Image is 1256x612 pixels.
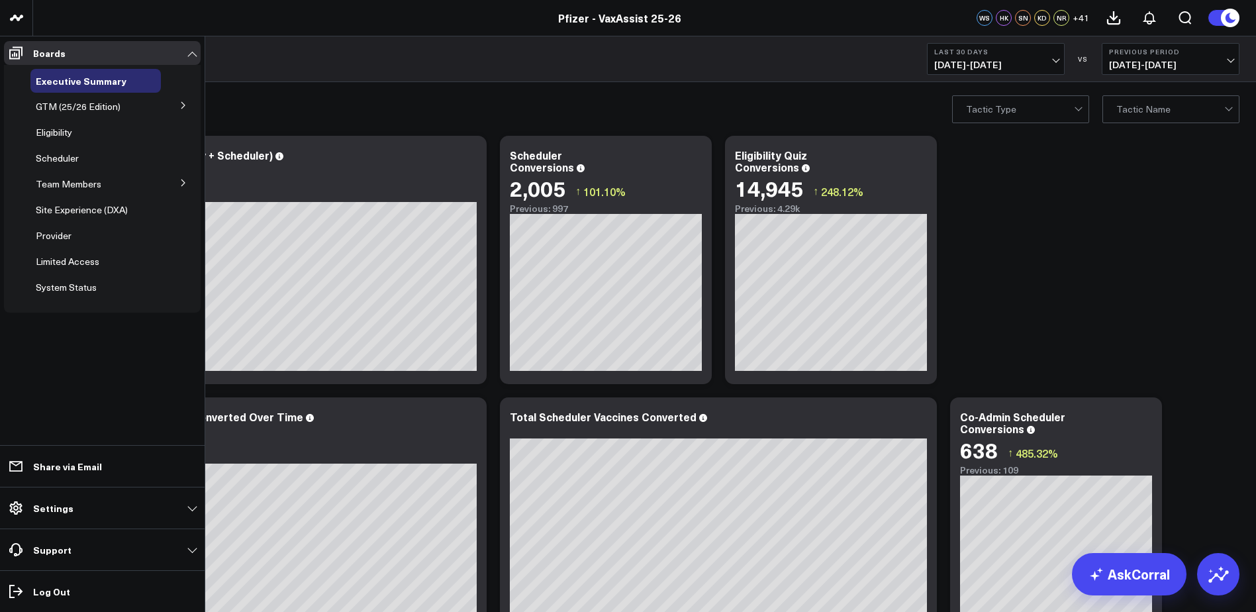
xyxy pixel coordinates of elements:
a: Site Experience (DXA) [36,205,128,215]
span: Team Members [36,178,101,190]
a: Provider [36,230,72,241]
span: 485.32% [1016,446,1058,460]
p: Boards [33,48,66,58]
span: ↑ [813,183,818,200]
a: Executive Summary [36,76,126,86]
button: Previous Period[DATE]-[DATE] [1102,43,1239,75]
div: Previous: 4.29k [735,203,927,214]
div: 638 [960,438,998,462]
p: Share via Email [33,461,102,472]
a: System Status [36,282,97,293]
span: Limited Access [36,255,99,268]
span: [DATE] - [DATE] [934,60,1057,70]
div: Total Scheduler Vaccines Converted [510,409,697,424]
div: VS [1071,55,1095,63]
p: Log Out [33,586,70,597]
a: GTM (25/26 Edition) [36,101,121,112]
div: KD [1034,10,1050,26]
a: AskCorral [1072,553,1186,595]
div: WS [977,10,992,26]
span: Scheduler [36,152,79,164]
div: Scheduler Conversions [510,148,574,174]
span: ↑ [1008,444,1013,462]
span: Site Experience (DXA) [36,203,128,216]
button: Last 30 Days[DATE]-[DATE] [927,43,1065,75]
p: Settings [33,503,73,513]
div: Previous: 997 [510,203,702,214]
span: GTM (25/26 Edition) [36,100,121,113]
a: Pfizer - VaxAssist 25-26 [558,11,681,25]
span: [DATE] - [DATE] [1109,60,1232,70]
div: 14,945 [735,176,803,200]
div: 2,005 [510,176,565,200]
span: ↑ [575,183,581,200]
b: Last 30 Days [934,48,1057,56]
div: Previous: 1.11k [60,453,477,464]
a: Limited Access [36,256,99,267]
span: + 41 [1073,13,1089,23]
span: Executive Summary [36,74,126,87]
div: Co-Admin Scheduler Conversions [960,409,1065,436]
b: Previous Period [1109,48,1232,56]
div: Eligibility Quiz Conversions [735,148,807,174]
div: Previous: 5.29k [60,191,477,202]
p: Support [33,544,72,555]
a: Log Out [4,580,201,603]
div: HK [996,10,1012,26]
div: Previous: 109 [960,465,1152,476]
a: Team Members [36,179,101,189]
span: Eligibility [36,126,72,138]
span: System Status [36,281,97,293]
span: 248.12% [821,184,863,199]
span: 101.10% [583,184,626,199]
a: Scheduler [36,153,79,164]
button: +41 [1073,10,1089,26]
div: NR [1053,10,1069,26]
a: Eligibility [36,127,72,138]
div: SN [1015,10,1031,26]
span: Provider [36,229,72,242]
